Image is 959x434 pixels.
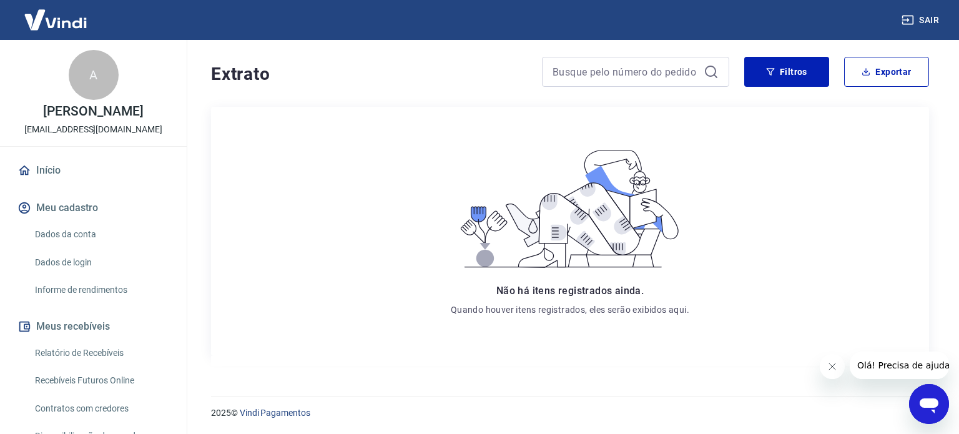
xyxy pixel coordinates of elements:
p: [EMAIL_ADDRESS][DOMAIN_NAME] [24,123,162,136]
button: Filtros [744,57,829,87]
button: Exportar [844,57,929,87]
iframe: Botão para abrir a janela de mensagens [909,384,949,424]
img: Vindi [15,1,96,39]
h4: Extrato [211,62,527,87]
a: Vindi Pagamentos [240,408,310,418]
button: Meus recebíveis [15,313,172,340]
span: Olá! Precisa de ajuda? [7,9,105,19]
button: Sair [899,9,944,32]
a: Contratos com credores [30,396,172,422]
a: Relatório de Recebíveis [30,340,172,366]
p: Quando houver itens registrados, eles serão exibidos aqui. [451,303,689,316]
iframe: Mensagem da empresa [850,352,949,379]
div: A [69,50,119,100]
input: Busque pelo número do pedido [553,62,699,81]
button: Meu cadastro [15,194,172,222]
iframe: Fechar mensagem [820,354,845,379]
p: 2025 © [211,407,929,420]
span: Não há itens registrados ainda. [496,285,644,297]
a: Dados de login [30,250,172,275]
a: Informe de rendimentos [30,277,172,303]
a: Início [15,157,172,184]
p: [PERSON_NAME] [43,105,143,118]
a: Dados da conta [30,222,172,247]
a: Recebíveis Futuros Online [30,368,172,393]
